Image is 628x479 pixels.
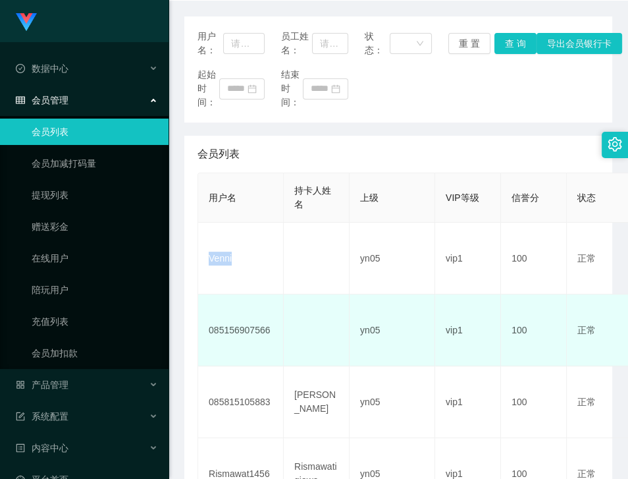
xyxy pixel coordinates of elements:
[32,245,158,271] a: 在线用户
[577,325,596,335] span: 正常
[16,63,68,74] span: 数据中心
[16,411,68,422] span: 系统配置
[16,443,25,453] i: 图标: profile
[197,68,219,109] span: 起始时间：
[331,84,340,94] i: 图标: calendar
[577,397,596,407] span: 正常
[198,223,284,295] td: Venni
[350,295,435,366] td: yn05
[577,253,596,264] span: 正常
[577,468,596,479] span: 正常
[435,295,501,366] td: vip1
[350,223,435,295] td: yn05
[536,33,622,54] button: 导出会员银行卡
[32,340,158,366] a: 会员加扣款
[360,192,379,203] span: 上级
[16,380,68,390] span: 产品管理
[281,30,312,57] span: 员工姓名：
[16,64,25,73] i: 图标: check-circle-o
[435,223,501,295] td: vip1
[501,295,567,366] td: 100
[501,366,567,438] td: 100
[16,380,25,389] i: 图标: appstore-o
[416,40,424,49] i: 图标: down
[197,30,223,57] span: 用户名：
[16,412,25,421] i: 图标: form
[197,146,240,162] span: 会员列表
[32,213,158,240] a: 赠送彩金
[223,33,264,54] input: 请输入
[16,443,68,453] span: 内容中心
[248,84,257,94] i: 图标: calendar
[350,366,435,438] td: yn05
[16,95,68,105] span: 会员管理
[448,33,490,54] button: 重 置
[32,119,158,145] a: 会员列表
[435,366,501,438] td: vip1
[32,150,158,177] a: 会员加减打码量
[294,185,331,210] span: 持卡人姓名
[281,68,303,109] span: 结束时间：
[284,366,350,438] td: [PERSON_NAME]
[32,277,158,303] a: 陪玩用户
[198,295,284,366] td: 085156907566
[312,33,348,54] input: 请输入
[365,30,390,57] span: 状态：
[198,366,284,438] td: 085815105883
[16,96,25,105] i: 图标: table
[608,137,622,152] i: 图标: setting
[577,192,596,203] span: 状态
[209,192,236,203] span: 用户名
[511,192,539,203] span: 信誉分
[32,182,158,208] a: 提现列表
[32,308,158,335] a: 充值列表
[446,192,479,203] span: VIP等级
[16,13,37,32] img: logo.9652507e.png
[494,33,536,54] button: 查 询
[501,223,567,295] td: 100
